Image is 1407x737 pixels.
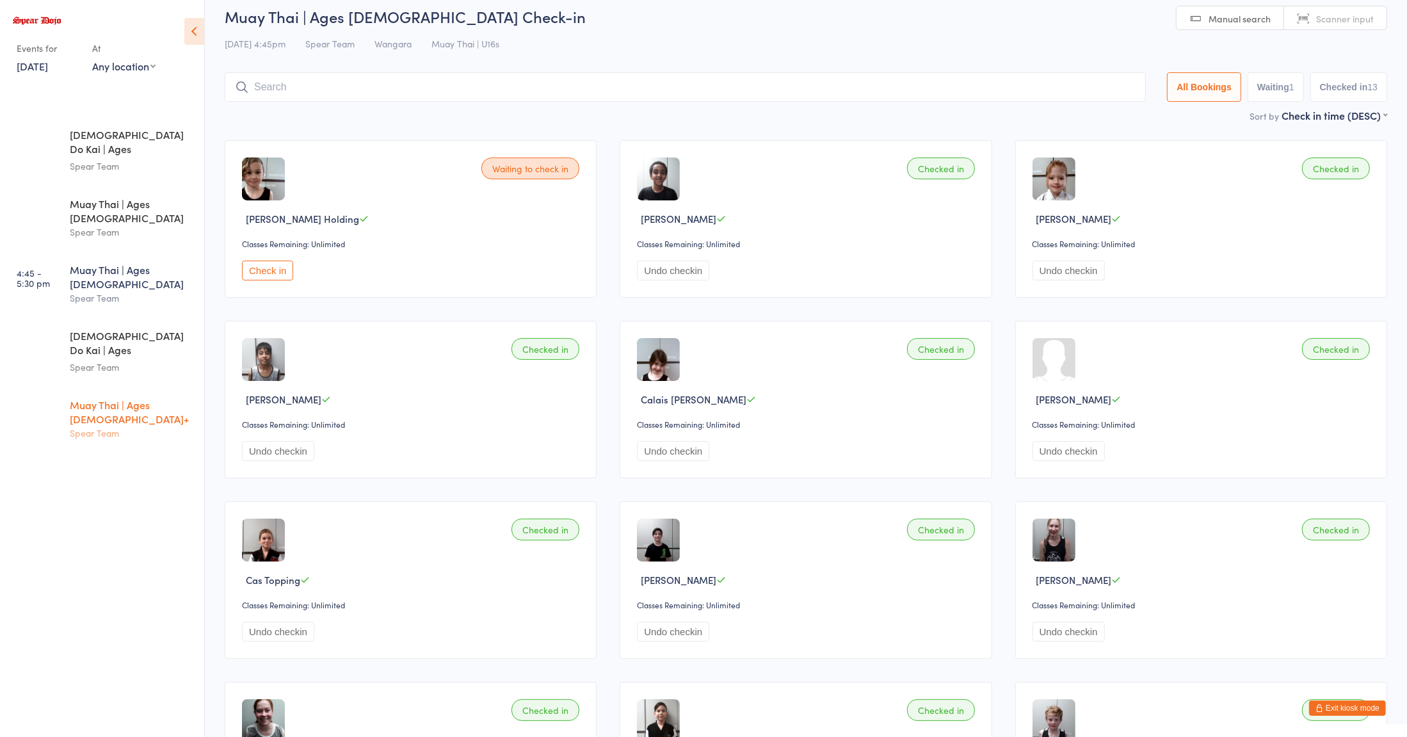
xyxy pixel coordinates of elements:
[511,699,579,721] div: Checked in
[1209,12,1271,25] span: Manual search
[4,252,204,316] a: 4:45 -5:30 pmMuay Thai | Ages [DEMOGRAPHIC_DATA]Spear Team
[246,212,359,225] span: [PERSON_NAME] Holding
[225,72,1146,102] input: Search
[637,519,680,562] img: image1713262727.png
[641,573,716,587] span: [PERSON_NAME]
[242,419,583,430] div: Classes Remaining: Unlimited
[431,37,499,50] span: Muay Thai | U16s
[1367,82,1378,92] div: 13
[17,268,50,288] time: 4:45 - 5:30 pm
[1289,82,1294,92] div: 1
[1033,238,1374,249] div: Classes Remaining: Unlimited
[637,261,709,280] button: Undo checkin
[1316,12,1374,25] span: Scanner input
[4,318,204,385] a: 5:30 -6:15 pm[DEMOGRAPHIC_DATA] Do Kai | Ages [DEMOGRAPHIC_DATA]Spear Team
[1302,338,1370,360] div: Checked in
[242,158,285,200] img: image1663061109.png
[13,17,61,25] img: Spear Dojo
[246,573,300,587] span: Cas Topping
[374,37,412,50] span: Wangara
[637,419,978,430] div: Classes Remaining: Unlimited
[225,37,285,50] span: [DATE] 4:45pm
[225,6,1387,27] h2: Muay Thai | Ages [DEMOGRAPHIC_DATA] Check-in
[17,38,79,59] div: Events for
[17,133,51,153] time: 4:00 - 4:45 pm
[17,334,49,354] time: 5:30 - 6:15 pm
[907,699,975,721] div: Checked in
[1033,519,1075,562] img: image1709347121.png
[1302,519,1370,540] div: Checked in
[70,426,193,441] div: Spear Team
[641,393,746,406] span: Calais [PERSON_NAME]
[70,328,193,360] div: [DEMOGRAPHIC_DATA] Do Kai | Ages [DEMOGRAPHIC_DATA]
[1033,261,1105,280] button: Undo checkin
[1036,393,1112,406] span: [PERSON_NAME]
[4,387,204,451] a: 6:30 -7:30 pmMuay Thai | Ages [DEMOGRAPHIC_DATA]+Spear Team
[1033,158,1075,200] img: image1626162939.png
[1033,441,1105,461] button: Undo checkin
[70,127,193,159] div: [DEMOGRAPHIC_DATA] Do Kai | Ages [DEMOGRAPHIC_DATA]
[637,338,680,381] img: image1624359780.png
[70,263,193,291] div: Muay Thai | Ages [DEMOGRAPHIC_DATA]
[70,197,193,225] div: Muay Thai | Ages [DEMOGRAPHIC_DATA]
[242,519,285,562] img: image1624349784.png
[511,338,579,360] div: Checked in
[242,238,583,249] div: Classes Remaining: Unlimited
[1302,158,1370,179] div: Checked in
[4,186,204,250] a: 4:44 -5:29 pmMuay Thai | Ages [DEMOGRAPHIC_DATA]Spear Team
[242,338,285,381] img: image1727949002.png
[637,441,709,461] button: Undo checkin
[305,37,355,50] span: Spear Team
[92,38,156,59] div: At
[1167,72,1241,102] button: All Bookings
[1036,573,1112,587] span: [PERSON_NAME]
[70,291,193,305] div: Spear Team
[1302,699,1370,721] div: Checked in
[1033,599,1374,610] div: Classes Remaining: Unlimited
[242,599,583,610] div: Classes Remaining: Unlimited
[17,59,48,73] a: [DATE]
[92,59,156,73] div: Any location
[637,238,978,249] div: Classes Remaining: Unlimited
[242,441,314,461] button: Undo checkin
[246,393,321,406] span: [PERSON_NAME]
[1036,212,1112,225] span: [PERSON_NAME]
[1250,109,1279,122] label: Sort by
[242,261,293,280] button: Check in
[70,360,193,375] div: Spear Team
[4,117,204,184] a: 4:00 -4:45 pm[DEMOGRAPHIC_DATA] Do Kai | Ages [DEMOGRAPHIC_DATA]Spear Team
[70,225,193,239] div: Spear Team
[1309,701,1386,716] button: Exit kiosk mode
[1248,72,1304,102] button: Waiting1
[637,158,680,200] img: image1718779889.png
[907,338,975,360] div: Checked in
[17,202,50,222] time: 4:44 - 5:29 pm
[1310,72,1387,102] button: Checked in13
[1282,108,1387,122] div: Check in time (DESC)
[70,398,193,426] div: Muay Thai | Ages [DEMOGRAPHIC_DATA]+
[641,212,716,225] span: [PERSON_NAME]
[511,519,579,540] div: Checked in
[1033,419,1374,430] div: Classes Remaining: Unlimited
[637,622,709,642] button: Undo checkin
[70,159,193,174] div: Spear Team
[242,622,314,642] button: Undo checkin
[637,599,978,610] div: Classes Remaining: Unlimited
[907,158,975,179] div: Checked in
[1033,622,1105,642] button: Undo checkin
[17,403,49,423] time: 6:30 - 7:30 pm
[907,519,975,540] div: Checked in
[481,158,579,179] div: Waiting to check in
